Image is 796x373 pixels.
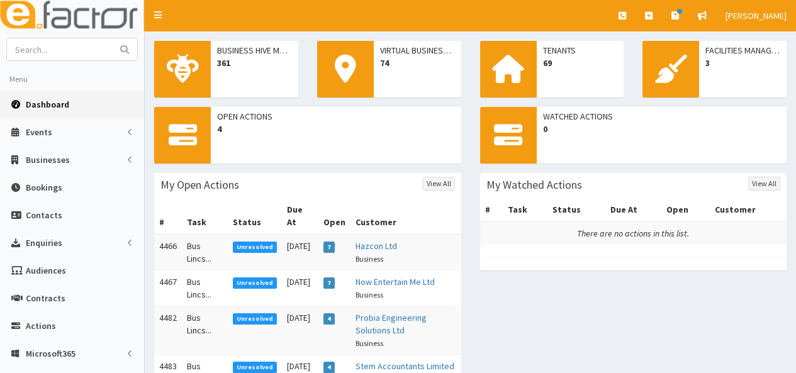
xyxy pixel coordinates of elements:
td: 4482 [154,306,182,355]
th: Status [228,198,283,234]
span: 4 [323,313,335,325]
span: Dashboard [26,99,69,110]
small: Business [356,338,383,348]
span: Unresolved [233,362,277,373]
td: Bus Lincs... [182,234,228,270]
span: 7 [323,242,335,253]
a: Probia Engineering Solutions Ltd [356,312,427,336]
span: Watched Actions [543,110,781,123]
span: Microsoft365 [26,348,76,359]
th: Customer [350,198,461,234]
td: [DATE] [282,270,318,306]
span: Open Actions [217,110,455,123]
th: Customer [710,198,787,221]
td: [DATE] [282,306,318,355]
th: Open [318,198,350,234]
span: 3 [705,57,780,69]
span: 4 [323,362,335,373]
span: Businesses [26,154,70,165]
th: Due At [605,198,661,221]
th: # [154,198,182,234]
span: Unresolved [233,242,277,253]
td: 4466 [154,234,182,270]
th: Task [503,198,547,221]
span: 69 [543,57,618,69]
span: Contracts [26,292,65,304]
span: Bookings [26,182,62,193]
span: 361 [217,57,292,69]
a: Hazcon Ltd [356,240,397,252]
th: # [480,198,503,221]
a: View All [748,177,780,191]
span: Audiences [26,265,66,276]
td: [DATE] [282,234,318,270]
th: Task [182,198,228,234]
span: 0 [543,123,781,135]
th: Open [661,198,710,221]
span: [PERSON_NAME] [726,10,787,21]
a: Now Entertain Me Ltd [356,276,435,287]
span: Contacts [26,209,62,221]
a: Stem Accountants Limited [356,360,454,372]
span: Facilities Management [705,44,780,57]
h3: My Watched Actions [486,179,582,191]
span: Unresolved [233,277,277,289]
th: Due At [282,198,318,234]
th: Status [547,198,605,221]
input: Search... [7,38,113,60]
span: Enquiries [26,237,62,248]
span: Events [26,126,52,138]
a: View All [423,177,455,191]
span: Tenants [543,44,618,57]
small: Business [356,290,383,299]
span: Actions [26,320,56,331]
i: There are no actions in this list. [577,228,689,239]
td: Bus Lincs... [182,306,228,355]
span: Unresolved [233,313,277,325]
h3: My Open Actions [160,179,239,191]
td: Bus Lincs... [182,270,228,306]
small: Business [356,254,383,264]
td: 4467 [154,270,182,306]
span: Virtual Business Addresses [380,44,455,57]
span: Business Hive Members [217,44,292,57]
span: 74 [380,57,455,69]
span: 7 [323,277,335,289]
span: 4 [217,123,455,135]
